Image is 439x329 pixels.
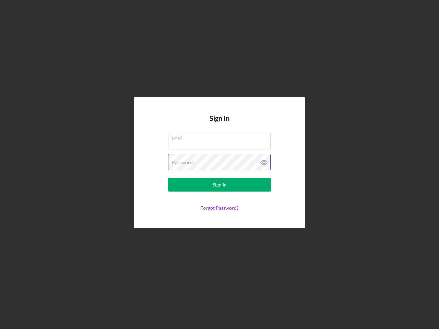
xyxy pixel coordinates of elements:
[200,205,239,211] a: Forgot Password?
[168,178,271,192] button: Sign In
[172,160,193,165] label: Password
[210,114,229,133] h4: Sign In
[213,178,227,192] div: Sign In
[172,133,271,141] label: Email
